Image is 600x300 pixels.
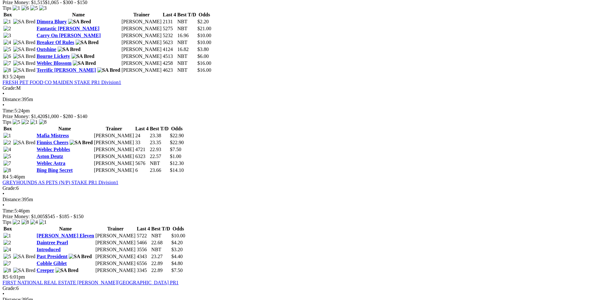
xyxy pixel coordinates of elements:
[121,53,162,59] td: [PERSON_NAME]
[3,240,11,246] img: 2
[136,240,150,246] td: 5466
[121,32,162,39] td: [PERSON_NAME]
[69,254,92,259] img: SA Bred
[3,286,16,291] span: Grade:
[177,46,197,53] td: 16.82
[135,160,149,167] td: 5676
[94,146,134,153] td: [PERSON_NAME]
[163,39,176,46] td: 5623
[171,233,185,238] span: $10.00
[36,126,93,132] th: Name
[3,19,11,25] img: 1
[135,126,149,132] th: Last 4
[13,67,36,73] img: SA Bred
[177,25,197,32] td: NBT
[13,60,36,66] img: SA Bred
[37,40,74,45] a: Breaker Of Rules
[13,40,36,45] img: SA Bred
[37,54,70,59] a: Bourne Lickety
[37,47,56,52] a: Outshine
[163,12,176,18] th: Last 4
[3,161,11,166] img: 7
[121,19,162,25] td: [PERSON_NAME]
[37,268,54,273] a: Creeper
[3,286,597,291] div: 6
[3,174,9,179] span: R4
[30,119,38,125] img: 1
[10,174,25,179] span: 5:46pm
[3,102,4,108] span: •
[121,12,162,18] th: Trainer
[150,126,169,132] th: Best T/D
[163,32,176,39] td: 5232
[3,147,11,152] img: 4
[136,253,150,260] td: 4343
[150,146,169,153] td: 22.93
[95,267,136,274] td: [PERSON_NAME]
[13,254,36,259] img: SA Bred
[3,74,9,79] span: R3
[136,260,150,267] td: 6556
[3,226,12,231] span: Box
[3,114,597,119] div: Prize Money: $1,420
[136,246,150,253] td: 3556
[36,12,120,18] th: Name
[36,226,94,232] th: Name
[76,40,99,45] img: SA Bred
[3,180,118,185] a: GREYHOUNDS AS PETS (N/P) STAKE PR1 Division1
[135,139,149,146] td: 33
[13,119,20,125] img: 5
[170,154,181,159] span: $1.00
[21,5,29,11] img: 6
[3,268,11,273] img: 8
[3,40,11,45] img: 4
[94,153,134,160] td: [PERSON_NAME]
[45,214,84,219] span: $545 - $185 - $150
[3,12,12,17] span: Box
[3,261,11,266] img: 7
[37,154,63,159] a: Aston Deutz
[150,160,169,167] td: NBT
[197,47,209,52] span: $3.80
[37,33,101,38] a: Carry On [PERSON_NAME]
[169,126,184,132] th: Odds
[37,233,94,238] a: [PERSON_NAME] Eleven
[197,40,211,45] span: $10.00
[177,53,197,59] td: NBT
[163,19,176,25] td: 2131
[94,160,134,167] td: [PERSON_NAME]
[21,219,29,225] img: 8
[37,161,65,166] a: Weblec Astra
[150,167,169,173] td: 23.66
[3,214,597,219] div: Prize Money: $1,005
[3,247,11,252] img: 4
[170,167,184,173] span: $14.10
[121,46,162,53] td: [PERSON_NAME]
[73,60,96,66] img: SA Bred
[197,26,211,31] span: $21.00
[150,153,169,160] td: 22.57
[13,268,36,273] img: SA Bred
[37,26,100,31] a: Fantastic [PERSON_NAME]
[13,140,36,145] img: SA Bred
[3,97,597,102] div: 395m
[177,39,197,46] td: NBT
[37,67,96,73] a: Terrific [PERSON_NAME]
[68,19,91,25] img: SA Bred
[3,85,597,91] div: M
[171,247,183,252] span: $3.20
[3,119,11,125] span: Tips
[37,240,68,245] a: Daintree Pearl
[30,219,38,225] img: 4
[197,60,211,66] span: $16.00
[3,208,597,214] div: 5:46pm
[70,140,93,145] img: SA Bred
[3,185,597,191] div: 6
[197,19,209,24] span: $2.20
[3,154,11,159] img: 5
[151,240,170,246] td: 22.68
[37,19,67,24] a: Dimora Bluey
[10,274,25,280] span: 6:01pm
[163,46,176,53] td: 4124
[3,291,4,297] span: •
